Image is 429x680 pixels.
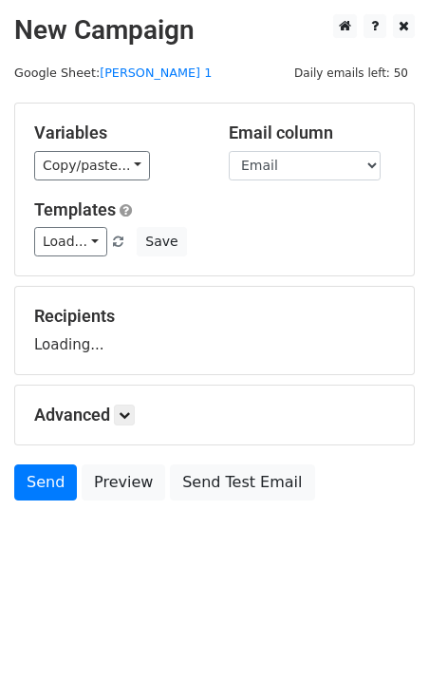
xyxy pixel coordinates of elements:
[34,123,200,143] h5: Variables
[34,306,395,355] div: Loading...
[34,227,107,256] a: Load...
[100,66,212,80] a: [PERSON_NAME] 1
[288,66,415,80] a: Daily emails left: 50
[14,66,212,80] small: Google Sheet:
[34,306,395,327] h5: Recipients
[34,151,150,180] a: Copy/paste...
[14,14,415,47] h2: New Campaign
[34,199,116,219] a: Templates
[170,464,314,501] a: Send Test Email
[14,464,77,501] a: Send
[288,63,415,84] span: Daily emails left: 50
[34,405,395,425] h5: Advanced
[137,227,186,256] button: Save
[82,464,165,501] a: Preview
[229,123,395,143] h5: Email column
